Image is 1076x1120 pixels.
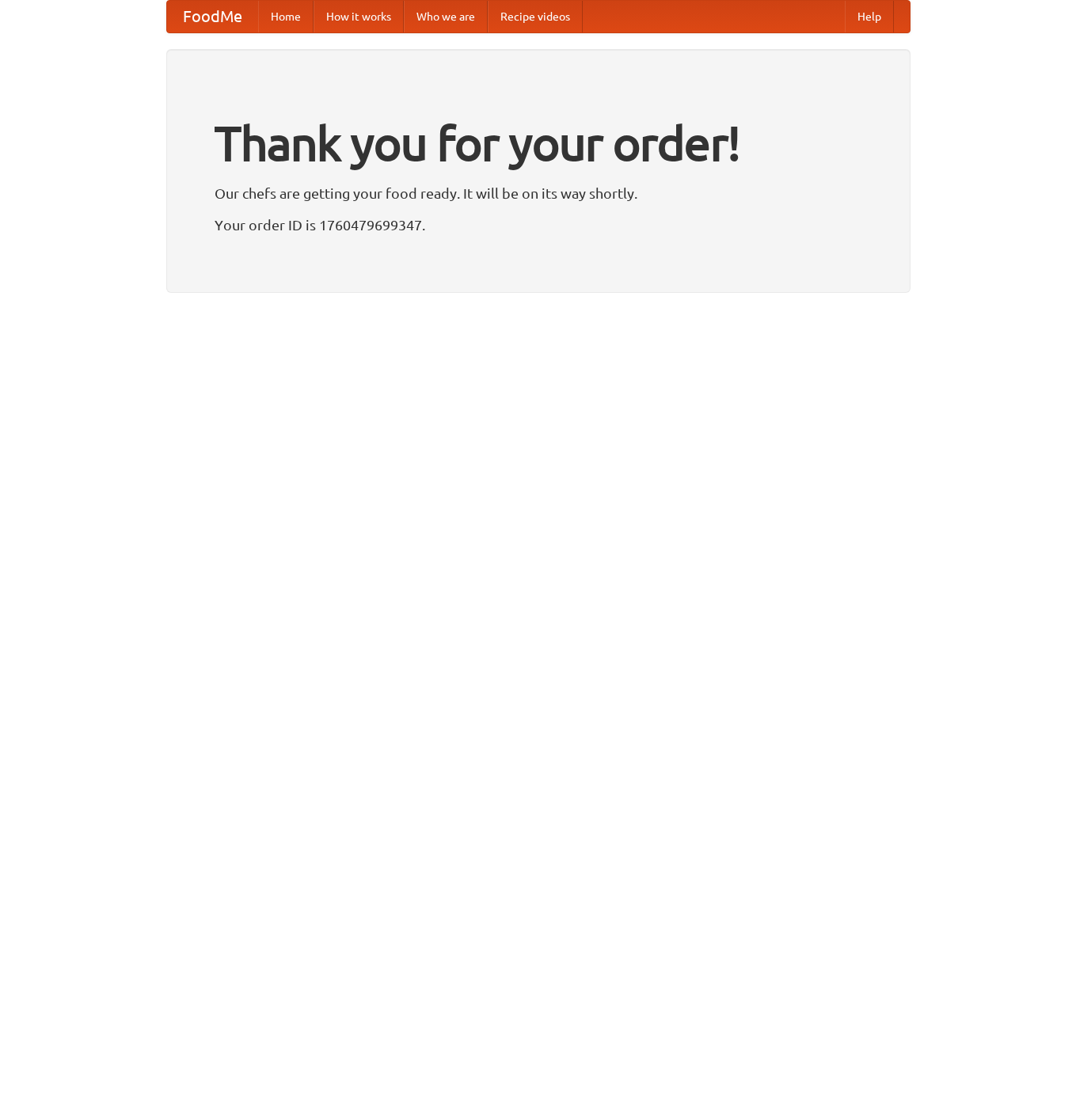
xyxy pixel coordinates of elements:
a: FoodMe [167,1,258,32]
a: Help [845,1,894,32]
p: Our chefs are getting your food ready. It will be on its way shortly. [215,181,862,205]
a: How it works [314,1,404,32]
p: Your order ID is 1760479699347. [215,213,862,237]
h1: Thank you for your order! [215,105,862,181]
a: Who we are [404,1,488,32]
a: Home [258,1,314,32]
a: Recipe videos [488,1,583,32]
